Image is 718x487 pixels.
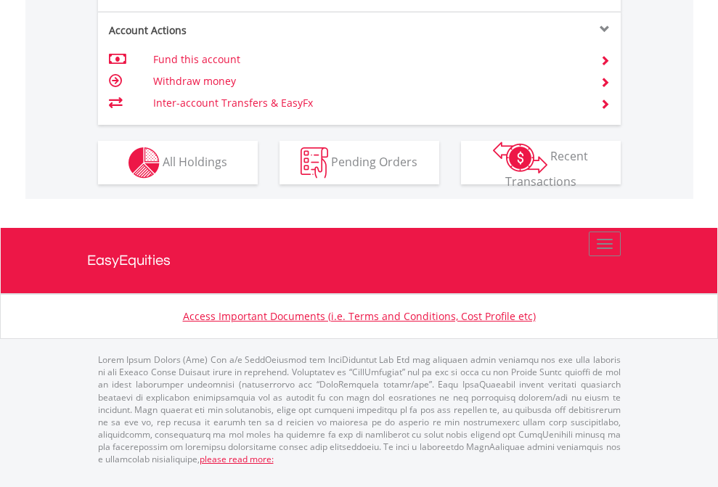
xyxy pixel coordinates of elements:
[200,453,274,465] a: please read more:
[183,309,536,323] a: Access Important Documents (i.e. Terms and Conditions, Cost Profile etc)
[280,141,439,184] button: Pending Orders
[153,92,582,114] td: Inter-account Transfers & EasyFx
[493,142,547,173] img: transactions-zar-wht.png
[98,23,359,38] div: Account Actions
[331,153,417,169] span: Pending Orders
[153,70,582,92] td: Withdraw money
[153,49,582,70] td: Fund this account
[163,153,227,169] span: All Holdings
[98,353,621,465] p: Lorem Ipsum Dolors (Ame) Con a/e SeddOeiusmod tem InciDiduntut Lab Etd mag aliquaen admin veniamq...
[98,141,258,184] button: All Holdings
[461,141,621,184] button: Recent Transactions
[87,228,632,293] a: EasyEquities
[128,147,160,179] img: holdings-wht.png
[301,147,328,179] img: pending_instructions-wht.png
